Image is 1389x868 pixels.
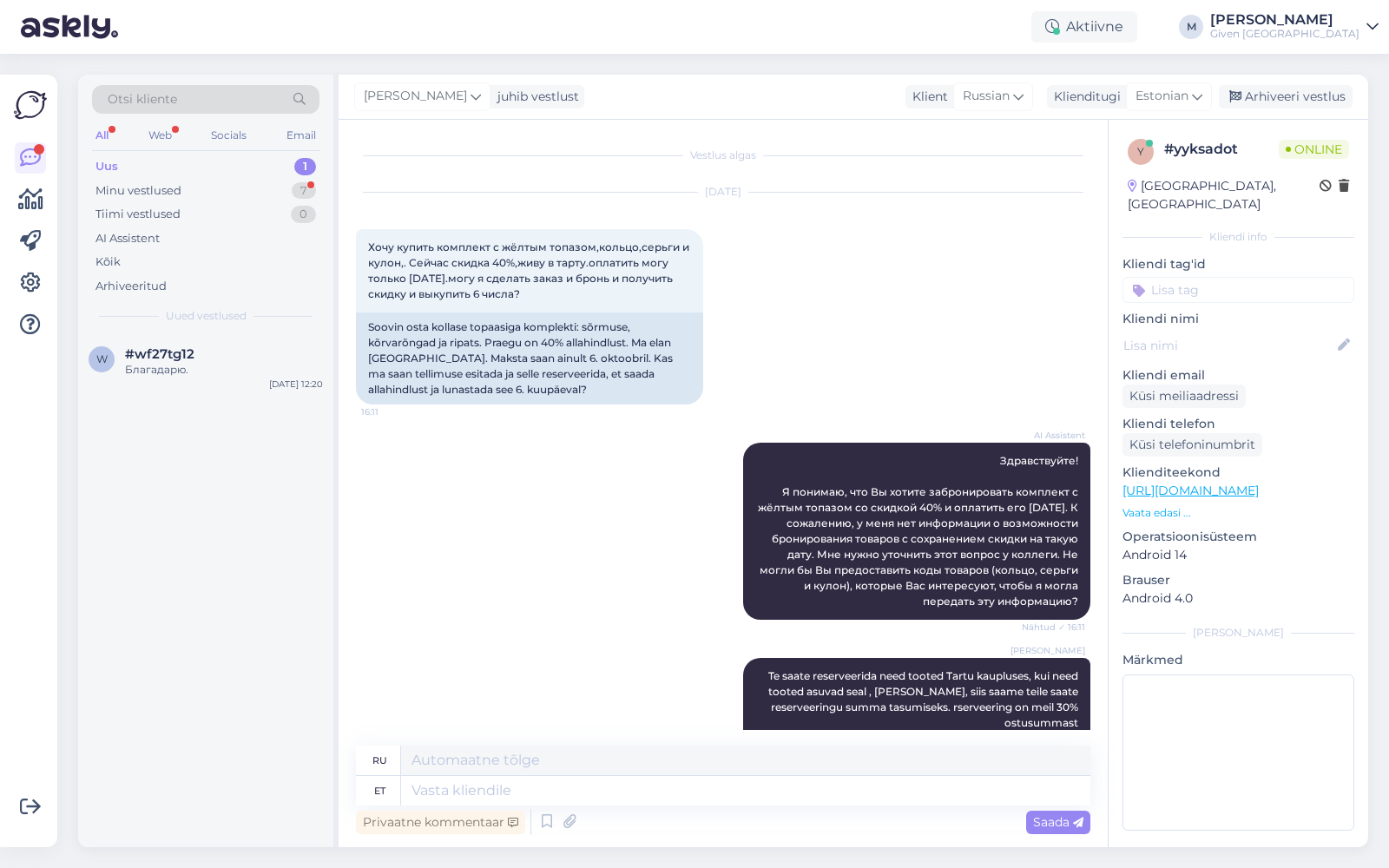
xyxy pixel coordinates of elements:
[1020,429,1085,442] span: AI Assistent
[1122,415,1354,433] p: Kliendi telefon
[361,405,426,418] span: 16:11
[14,89,47,122] img: Askly Logo
[1122,255,1354,273] p: Kliendi tag'id
[356,312,703,404] div: Soovin osta kollase topaasiga komplekti: sõrmuse, kõrvarõngad ja ripats. Praegu on 40% allahindlu...
[1031,11,1137,43] div: Aktiivne
[1047,88,1121,106] div: Klienditugi
[356,811,525,834] div: Privaatne kommentaar
[356,148,1090,163] div: Vestlus algas
[1122,464,1354,482] p: Klienditeekond
[1122,483,1259,498] a: [URL][DOMAIN_NAME]
[1136,87,1188,106] span: Estonian
[368,240,692,300] span: Хочу купить комплект с жёлтым топазом,кольцо,серьги и кулон,. Сейчас скидка 40%,живу в тарту.опла...
[1122,625,1354,641] div: [PERSON_NAME]
[125,362,323,378] div: Благадарю.
[292,182,316,200] div: 7
[108,90,177,108] span: Otsi kliente
[207,124,250,147] div: Socials
[1122,546,1354,564] p: Android 14
[1010,644,1085,657] span: [PERSON_NAME]
[1122,433,1262,457] div: Küsi telefoninumbrit
[283,124,319,147] div: Email
[1122,229,1354,245] div: Kliendi info
[1279,140,1349,159] span: Online
[95,182,181,200] div: Minu vestlused
[963,87,1010,106] span: Russian
[291,206,316,223] div: 0
[1210,13,1379,41] a: [PERSON_NAME]Given [GEOGRAPHIC_DATA]
[490,88,579,106] div: juhib vestlust
[1122,589,1354,608] p: Android 4.0
[95,230,160,247] div: AI Assistent
[166,308,247,324] span: Uued vestlused
[372,746,387,775] div: ru
[1020,621,1085,634] span: Nähtud ✓ 16:11
[1137,145,1144,158] span: y
[1122,651,1354,669] p: Märkmed
[95,278,167,295] div: Arhiveeritud
[1164,139,1279,160] div: # yyksadot
[269,378,323,391] div: [DATE] 12:20
[364,87,467,106] span: [PERSON_NAME]
[1122,277,1354,303] input: Lisa tag
[768,669,1081,729] span: Te saate reserveerida need tooted Tartu kaupluses, kui need tooted asuvad seal , [PERSON_NAME], s...
[1123,336,1334,355] input: Lisa nimi
[1122,505,1354,521] p: Vaata edasi ...
[374,776,385,806] div: et
[92,124,112,147] div: All
[1210,13,1359,27] div: [PERSON_NAME]
[356,184,1090,200] div: [DATE]
[1219,85,1353,108] div: Arhiveeri vestlus
[1210,27,1359,41] div: Given [GEOGRAPHIC_DATA]
[125,346,194,362] span: #wf27tg12
[1122,385,1246,408] div: Küsi meiliaadressi
[1122,310,1354,328] p: Kliendi nimi
[95,206,181,223] div: Tiimi vestlused
[905,88,948,106] div: Klient
[294,158,316,175] div: 1
[1179,15,1203,39] div: M
[145,124,175,147] div: Web
[1122,366,1354,385] p: Kliendi email
[1122,528,1354,546] p: Operatsioonisüsteem
[1122,571,1354,589] p: Brauser
[1128,177,1320,214] div: [GEOGRAPHIC_DATA], [GEOGRAPHIC_DATA]
[96,352,108,365] span: w
[95,158,118,175] div: Uus
[1033,814,1083,830] span: Saada
[95,253,121,271] div: Kõik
